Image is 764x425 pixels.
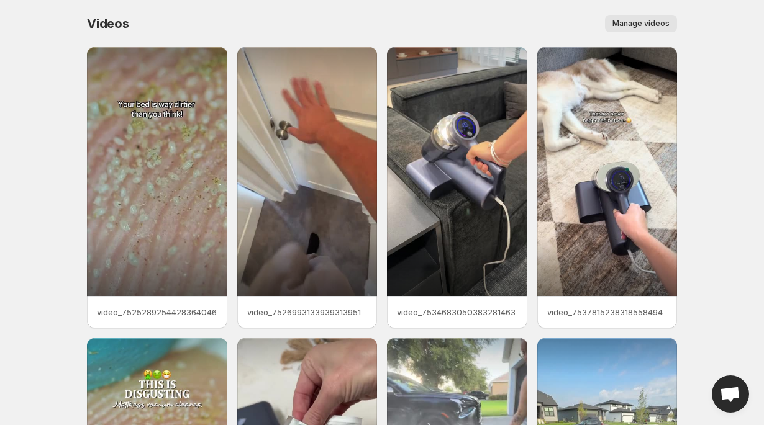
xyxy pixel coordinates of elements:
[547,306,668,318] p: video_7537815238318558494
[87,16,129,31] span: Videos
[247,306,368,318] p: video_7526993133939313951
[612,19,670,29] span: Manage videos
[712,375,749,413] div: Open chat
[397,306,517,318] p: video_7534683050383281463
[97,306,217,318] p: video_7525289254428364046
[605,15,677,32] button: Manage videos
